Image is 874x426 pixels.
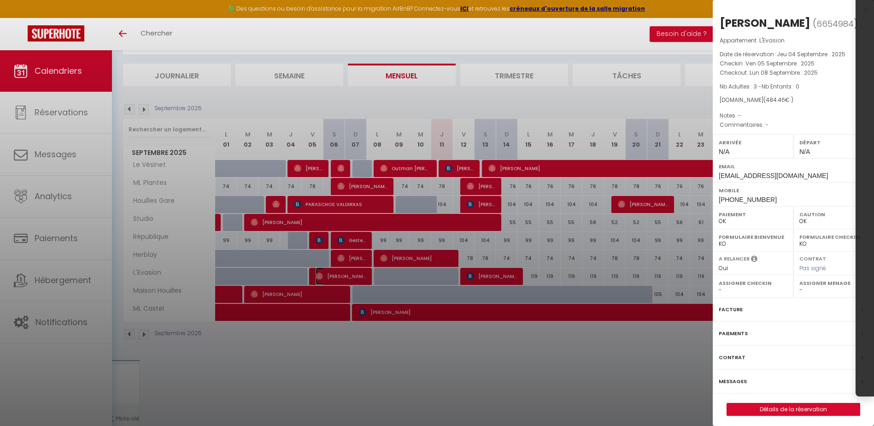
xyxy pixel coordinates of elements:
[799,278,868,288] label: Assigner Menage
[719,138,787,147] label: Arrivée
[799,210,868,219] label: Caution
[720,111,867,120] p: Notes :
[720,16,810,30] div: [PERSON_NAME]
[750,69,818,77] span: Lun 08 Septembre . 2025
[719,210,787,219] label: Paiement
[713,5,867,16] div: x
[759,36,785,44] span: L'Evasion
[763,96,793,104] span: ( € )
[727,403,860,416] button: Détails de la réservation
[105,53,112,61] img: tab_keywords_by_traffic_grey.svg
[24,24,104,31] div: Domaine: [DOMAIN_NAME]
[719,186,868,195] label: Mobile
[719,278,787,288] label: Assigner Checkin
[720,68,867,77] p: Checkout :
[799,264,826,272] span: Pas signé
[799,232,868,242] label: Formulaire Checkin
[799,148,810,155] span: N/A
[720,96,867,105] div: [DOMAIN_NAME]
[799,255,826,261] label: Contrat
[720,36,867,45] p: Appartement :
[719,148,729,155] span: N/A
[766,96,785,104] span: 484.46
[720,120,867,130] p: Commentaires :
[777,50,845,58] span: Jeu 04 Septembre . 2025
[720,50,867,59] p: Date de réservation :
[719,232,787,242] label: Formulaire Bienvenue
[727,403,860,415] a: Détails de la réservation
[115,54,141,60] div: Mots-clés
[719,162,868,171] label: Email
[762,83,799,90] span: Nb Enfants : 0
[813,17,858,30] span: ( )
[719,196,777,203] span: [PHONE_NUMBER]
[751,255,757,265] i: Sélectionner OUI si vous souhaiter envoyer les séquences de messages post-checkout
[37,53,45,61] img: tab_domain_overview_orange.svg
[719,172,828,179] span: [EMAIL_ADDRESS][DOMAIN_NAME]
[738,112,741,119] span: -
[15,24,22,31] img: website_grey.svg
[799,138,868,147] label: Départ
[719,305,743,314] label: Facture
[720,59,867,68] p: Checkin :
[720,83,799,90] span: Nb Adultes : 3 -
[719,377,747,386] label: Messages
[816,18,854,30] span: 6654984
[719,255,750,263] label: A relancer
[7,4,35,31] button: Ouvrir le widget de chat LiveChat
[719,329,748,338] label: Paiements
[745,59,815,67] span: Ven 05 Septembre . 2025
[835,385,867,419] iframe: Chat
[47,54,71,60] div: Domaine
[765,121,768,129] span: -
[719,353,745,362] label: Contrat
[26,15,45,22] div: v 4.0.25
